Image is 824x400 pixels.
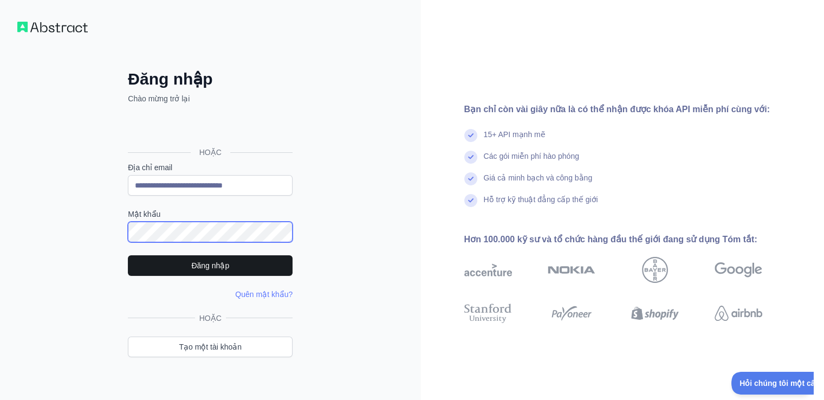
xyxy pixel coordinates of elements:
[191,261,229,270] font: Đăng nhập
[179,343,242,351] font: Tạo một tài khoản
[715,257,762,283] img: Google
[17,22,88,33] img: Quy trình làm việc
[484,130,546,139] font: 15+ API mạnh mẽ
[464,129,477,142] img: dấu kiểm tra
[464,194,477,207] img: dấu kiểm tra
[484,173,593,182] font: Giá cả minh bạch và công bằng
[128,255,293,276] button: Đăng nhập
[128,337,293,357] a: Tạo một tài khoản
[484,195,598,204] font: Hỗ trợ kỹ thuật đẳng cấp thế giới
[128,70,212,88] font: Đăng nhập
[464,235,757,244] font: Hơn 100.000 kỹ sư và tổ chức hàng đầu thế giới đang sử dụng Tóm tắt:
[731,372,813,395] iframe: Chuyển đổi Hỗ trợ khách hàng
[199,148,222,157] font: HOẶC
[199,314,222,322] font: HOẶC
[548,301,595,325] img: payoneer
[235,290,293,299] a: Quên mật khẩu?
[464,257,512,283] img: giọng nhấn mạnh
[484,152,579,160] font: Các gói miễn phí hào phóng
[642,257,668,283] img: Bayer
[128,210,160,218] font: Mật khẩu
[464,301,512,325] img: Đại học Stanford
[464,105,770,114] font: Bạn chỉ còn vài giây nữa là có thể nhận được khóa API miễn phí cùng với:
[128,163,172,172] font: Địa chỉ email
[548,257,595,283] img: Nokia
[122,116,296,140] iframe: Nút Đăng nhập bằng Google
[715,301,762,325] img: airbnb
[464,172,477,185] img: dấu kiểm tra
[631,301,679,325] img: shopify
[128,94,190,103] font: Chào mừng trở lại
[464,151,477,164] img: dấu kiểm tra
[8,7,102,16] font: Hỏi chúng tôi một câu hỏi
